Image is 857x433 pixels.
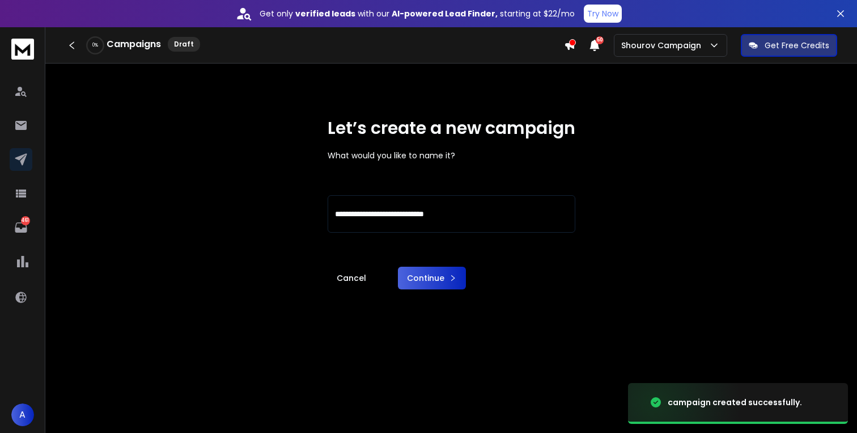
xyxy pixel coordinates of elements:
[295,8,355,19] strong: verified leads
[765,40,829,51] p: Get Free Credits
[260,8,575,19] p: Get only with our starting at $22/mo
[21,216,30,225] p: 461
[596,36,604,44] span: 50
[107,37,161,51] h1: Campaigns
[621,40,706,51] p: Shourov Campaign
[398,267,466,289] button: Continue
[584,5,622,23] button: Try Now
[11,39,34,60] img: logo
[11,403,34,426] button: A
[741,34,837,57] button: Get Free Credits
[328,267,375,289] a: Cancel
[92,42,98,49] p: 0 %
[392,8,498,19] strong: AI-powered Lead Finder,
[587,8,618,19] p: Try Now
[328,118,575,138] h1: Let’s create a new campaign
[10,216,32,239] a: 461
[328,150,575,161] p: What would you like to name it?
[668,397,802,408] div: campaign created successfully.
[168,37,200,52] div: Draft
